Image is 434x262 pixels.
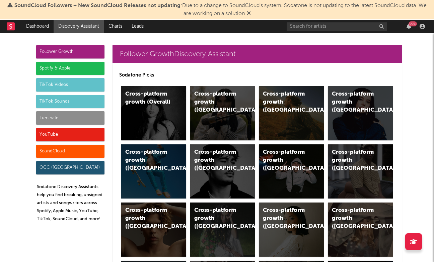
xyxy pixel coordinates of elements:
div: SoundCloud [36,145,104,158]
div: OCC ([GEOGRAPHIC_DATA]) [36,161,104,174]
a: Discovery Assistant [54,20,104,33]
div: Cross-platform growth ([GEOGRAPHIC_DATA]) [125,148,171,172]
div: Cross-platform growth (Overall) [125,90,171,106]
a: Cross-platform growth ([GEOGRAPHIC_DATA]) [328,86,393,140]
a: Cross-platform growth ([GEOGRAPHIC_DATA]/GSA) [259,144,324,199]
a: Cross-platform growth ([GEOGRAPHIC_DATA]) [328,144,393,199]
div: Cross-platform growth ([GEOGRAPHIC_DATA]) [194,148,240,172]
input: Search for artists [287,22,387,31]
a: Charts [104,20,127,33]
span: SoundCloud Followers + New SoundCloud Releases not updating [14,3,180,8]
div: Cross-platform growth ([GEOGRAPHIC_DATA]) [263,207,308,231]
div: Cross-platform growth ([GEOGRAPHIC_DATA]) [332,90,377,114]
a: Follower GrowthDiscovery Assistant [113,45,402,63]
div: Cross-platform growth ([GEOGRAPHIC_DATA]) [332,207,377,231]
div: Cross-platform growth ([GEOGRAPHIC_DATA]/GSA) [263,148,308,172]
a: Leads [127,20,148,33]
a: Cross-platform growth ([GEOGRAPHIC_DATA]) [328,203,393,257]
div: TikTok Sounds [36,95,104,108]
div: 99 + [409,21,417,26]
a: Cross-platform growth ([GEOGRAPHIC_DATA]) [121,203,186,257]
p: Sodatone Discovery Assistants help you find breaking, unsigned artists and songwriters across Spo... [37,183,104,223]
a: Cross-platform growth ([GEOGRAPHIC_DATA]) [259,203,324,257]
div: Cross-platform growth ([GEOGRAPHIC_DATA]) [194,90,240,114]
a: Cross-platform growth (Overall) [121,86,186,140]
a: Dashboard [21,20,54,33]
div: Cross-platform growth ([GEOGRAPHIC_DATA]) [194,207,240,231]
div: Cross-platform growth ([GEOGRAPHIC_DATA]) [332,148,377,172]
div: Follower Growth [36,45,104,58]
a: Cross-platform growth ([GEOGRAPHIC_DATA]) [259,86,324,140]
div: Luminate [36,111,104,125]
a: Cross-platform growth ([GEOGRAPHIC_DATA]) [190,144,255,199]
a: Cross-platform growth ([GEOGRAPHIC_DATA]) [190,86,255,140]
span: Dismiss [247,11,251,16]
button: 99+ [407,24,411,29]
a: Cross-platform growth ([GEOGRAPHIC_DATA]) [190,203,255,257]
a: Cross-platform growth ([GEOGRAPHIC_DATA]) [121,144,186,199]
div: Cross-platform growth ([GEOGRAPHIC_DATA]) [125,207,171,231]
div: TikTok Videos [36,78,104,92]
p: Sodatone Picks [119,71,395,79]
span: : Due to a change to SoundCloud's system, Sodatone is not updating to the latest SoundCloud data.... [14,3,427,16]
div: YouTube [36,128,104,141]
div: Cross-platform growth ([GEOGRAPHIC_DATA]) [263,90,308,114]
div: Spotify & Apple [36,62,104,75]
